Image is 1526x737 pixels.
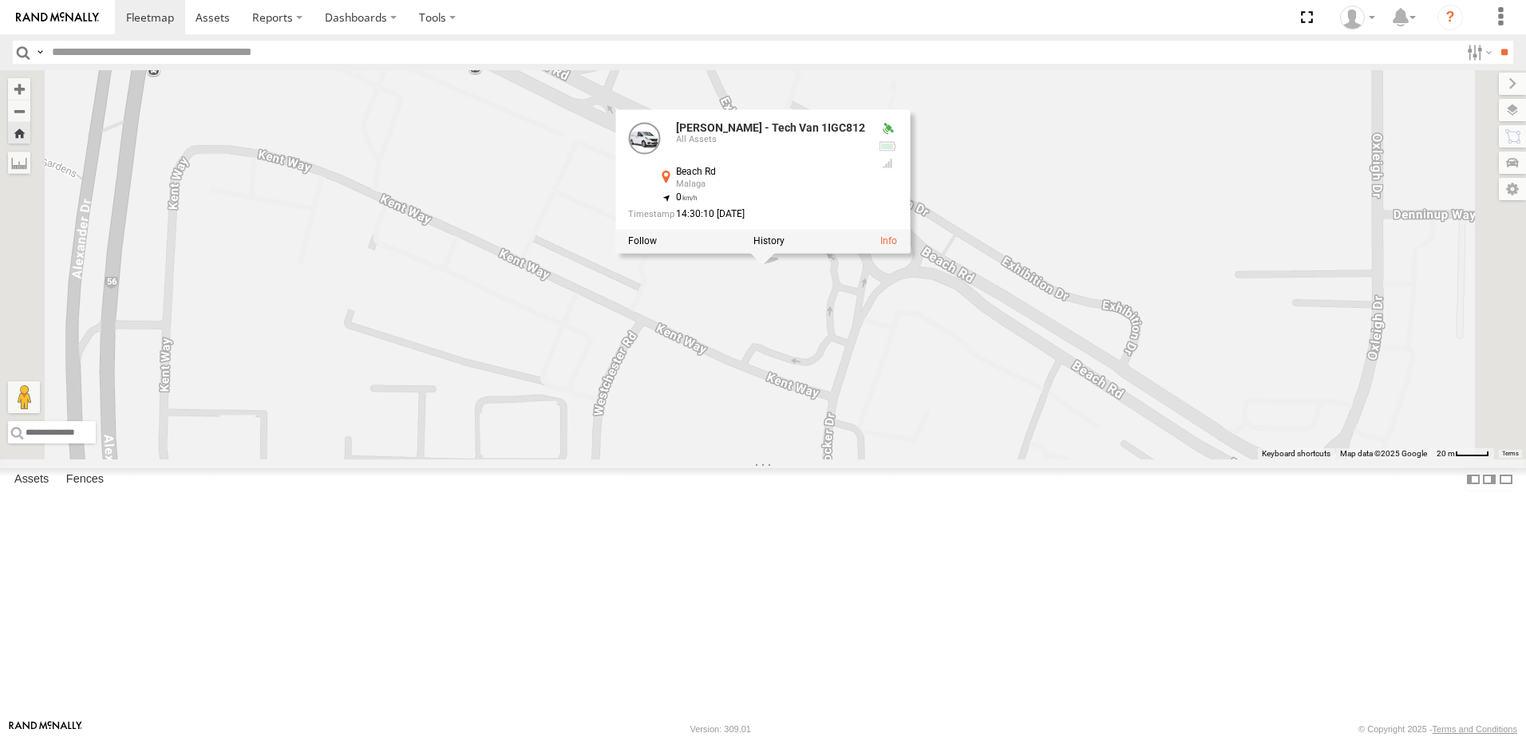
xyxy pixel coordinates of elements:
[878,140,897,153] div: No voltage information received from this device.
[6,468,57,491] label: Assets
[1499,178,1526,200] label: Map Settings
[1437,5,1463,30] i: ?
[8,381,40,413] button: Drag Pegman onto the map to open Street View
[34,41,46,64] label: Search Query
[878,157,897,170] div: GSM Signal = 4
[1340,449,1427,458] span: Map data ©2025 Google
[1358,724,1517,734] div: © Copyright 2025 -
[58,468,112,491] label: Fences
[676,122,865,135] a: [PERSON_NAME] - Tech Van 1IGC812
[8,122,30,144] button: Zoom Home
[676,191,698,203] span: 0
[690,724,751,734] div: Version: 309.01
[8,78,30,100] button: Zoom in
[1481,468,1497,491] label: Dock Summary Table to the Right
[753,236,785,247] label: View Asset History
[1498,468,1514,491] label: Hide Summary Table
[1262,448,1330,459] button: Keyboard shortcuts
[9,721,82,737] a: Visit our Website
[880,236,897,247] a: View Asset Details
[676,167,865,178] div: Beach Rd
[628,123,660,155] a: View Asset Details
[1465,468,1481,491] label: Dock Summary Table to the Left
[628,236,657,247] label: Realtime tracking of Asset
[16,12,99,23] img: rand-logo.svg
[676,179,865,189] div: Malaga
[1432,448,1494,459] button: Map scale: 20 m per 39 pixels
[1433,724,1517,734] a: Terms and Conditions
[1502,451,1519,457] a: Terms (opens in new tab)
[1437,449,1455,458] span: 20 m
[676,136,865,145] div: All Assets
[878,123,897,136] div: Valid GPS Fix
[8,100,30,122] button: Zoom out
[1334,6,1381,30] div: Amy Rowlands
[8,152,30,174] label: Measure
[628,210,865,220] div: Date/time of location update
[1461,41,1495,64] label: Search Filter Options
